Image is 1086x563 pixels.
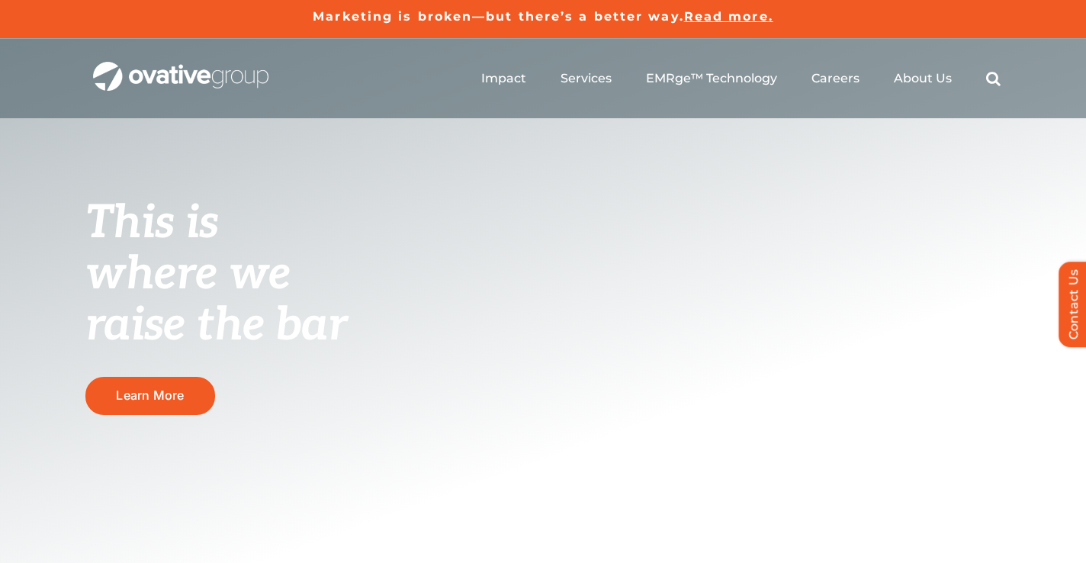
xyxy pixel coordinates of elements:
[116,388,184,403] span: Learn More
[85,247,347,353] span: where we raise the bar
[811,71,859,86] a: Careers
[986,71,1001,86] a: Search
[894,71,952,86] a: About Us
[481,71,526,86] a: Impact
[646,71,777,86] a: EMRge™ Technology
[93,60,268,75] a: OG_Full_horizontal_WHT
[313,9,684,24] a: Marketing is broken—but there’s a better way.
[481,54,1001,103] nav: Menu
[684,9,773,24] a: Read more.
[561,71,612,86] a: Services
[85,377,215,414] a: Learn More
[85,196,218,251] span: This is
